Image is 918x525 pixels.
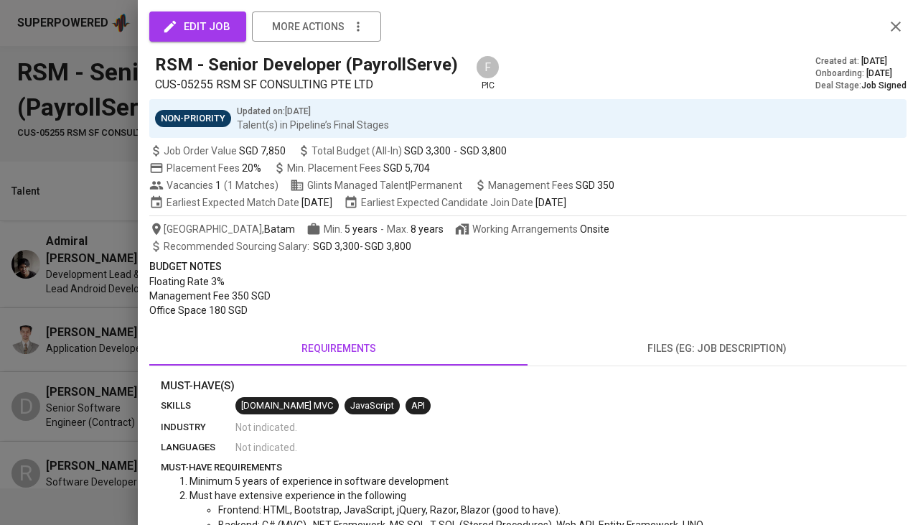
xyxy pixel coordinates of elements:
span: files (eg: job description) [537,340,899,358]
span: Earliest Expected Candidate Join Date [344,195,566,210]
p: skills [161,399,235,413]
span: Management Fees [488,180,614,191]
span: Recommended Sourcing Salary : [164,241,312,252]
span: Batam [264,222,295,236]
span: edit job [165,17,230,36]
span: API [406,399,431,413]
p: must-have requirements [161,460,895,475]
span: Management Fee 350 SGD [149,290,271,302]
span: CUS-05255 RSM SF CONSULTING PTE LTD [155,78,373,91]
div: Onsite [580,222,609,236]
button: more actions [252,11,381,42]
p: Talent(s) in Pipeline’s Final Stages [237,118,389,132]
span: SGD 3,800 [460,144,507,158]
div: F [475,55,500,80]
p: languages [161,440,235,455]
span: Min. [324,223,378,235]
span: 1 [213,178,221,192]
span: 20% [242,162,261,174]
span: [DATE] [866,68,892,80]
span: [DATE] [861,55,887,68]
span: Minimum 5 years of experience in software development [189,475,449,487]
p: Must-Have(s) [161,378,895,394]
button: edit job [149,11,246,42]
span: JavaScript [345,399,400,413]
span: Job Order Value [149,144,286,158]
p: Budget Notes [149,259,907,274]
span: SGD 350 [576,180,614,191]
div: Created at : [815,55,907,68]
span: SGD 5,704 [383,162,430,174]
span: [GEOGRAPHIC_DATA] , [149,222,295,236]
span: Floating Rate 3% [149,276,225,287]
div: Onboarding : [815,68,907,80]
div: pic [475,55,500,92]
span: - [164,239,411,254]
span: [DATE] [301,195,332,210]
h5: RSM - Senior Developer (PayrollServe) [155,53,458,76]
span: Working Arrangements [455,222,609,236]
span: Min. Placement Fees [287,162,430,174]
span: SGD 3,300 [404,144,451,158]
span: Vacancies ( 1 Matches ) [149,178,278,192]
span: 5 years [345,223,378,235]
span: Not indicated . [235,420,297,435]
span: Non-Priority [155,112,231,126]
span: Total Budget (All-In) [297,144,507,158]
span: Office Space 180 SGD [149,305,248,316]
div: Deal Stage : [815,80,907,92]
span: - [380,222,384,236]
span: SGD 3,800 [365,241,411,252]
span: Job Signed [861,80,907,90]
span: Not indicated . [235,440,297,455]
span: [DATE] [535,195,566,210]
p: Updated on : [DATE] [237,105,389,118]
span: Frontend: HTML, Bootstrap, JavaScript, jQuery, Razor, Blazor (good to have). [218,504,561,516]
span: more actions [272,18,345,36]
p: industry [161,420,235,435]
span: SGD 7,850 [239,144,286,158]
span: Must have extensive experience in the following [189,490,406,501]
span: - [454,144,457,158]
span: Earliest Expected Match Date [149,195,332,210]
span: Placement Fees [167,162,261,174]
span: Glints Managed Talent | Permanent [290,178,462,192]
span: 8 years [411,223,444,235]
span: requirements [158,340,520,358]
span: Max. [387,223,444,235]
span: [DOMAIN_NAME] MVC [235,399,339,413]
span: SGD 3,300 [313,241,360,252]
